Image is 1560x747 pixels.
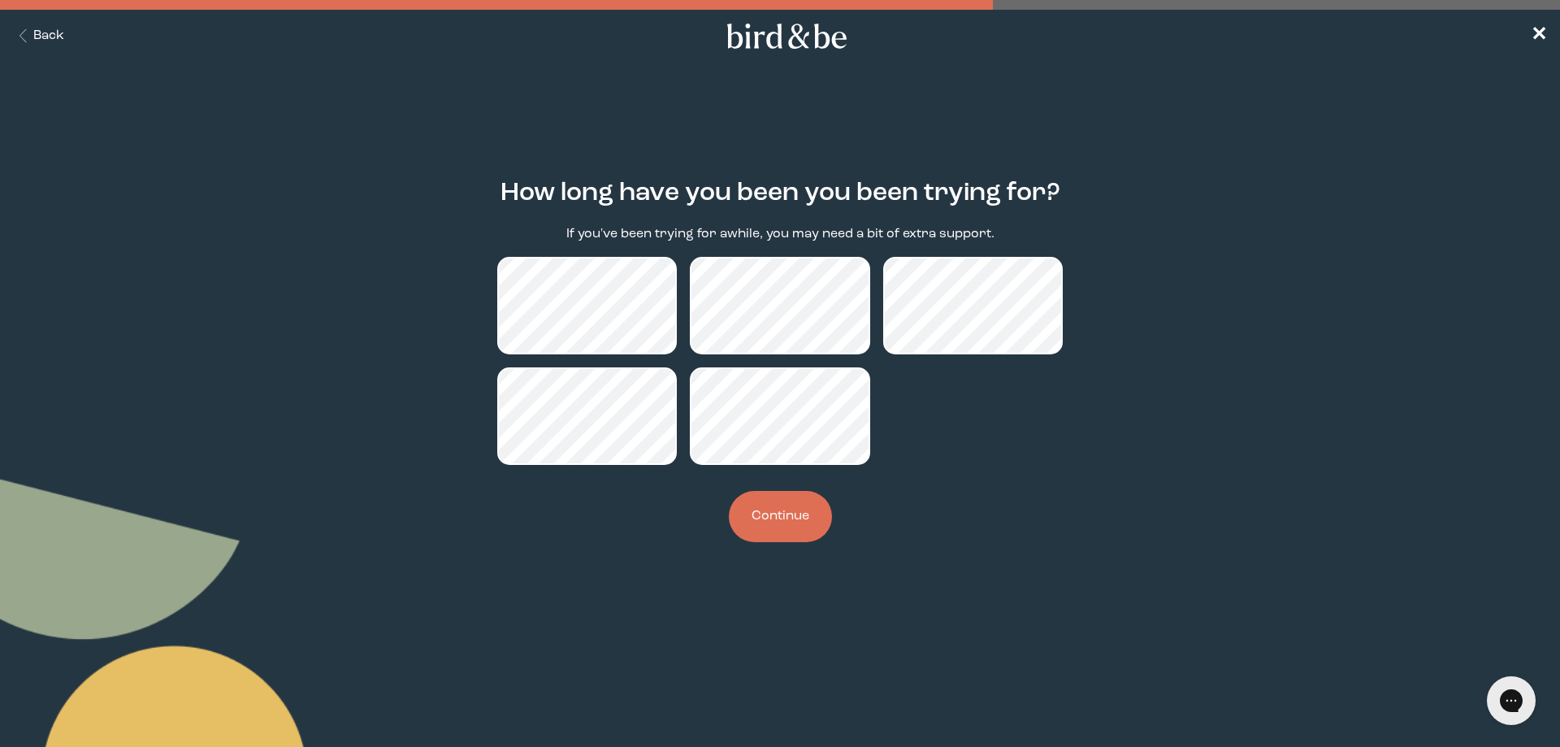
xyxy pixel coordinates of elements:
[1479,671,1544,731] iframe: Gorgias live chat messenger
[566,225,994,244] p: If you've been trying for awhile, you may need a bit of extra support.
[13,27,64,46] button: Back Button
[1531,22,1547,50] a: ✕
[500,175,1060,212] h2: How long have you been you been trying for?
[729,491,832,542] button: Continue
[1531,26,1547,46] span: ✕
